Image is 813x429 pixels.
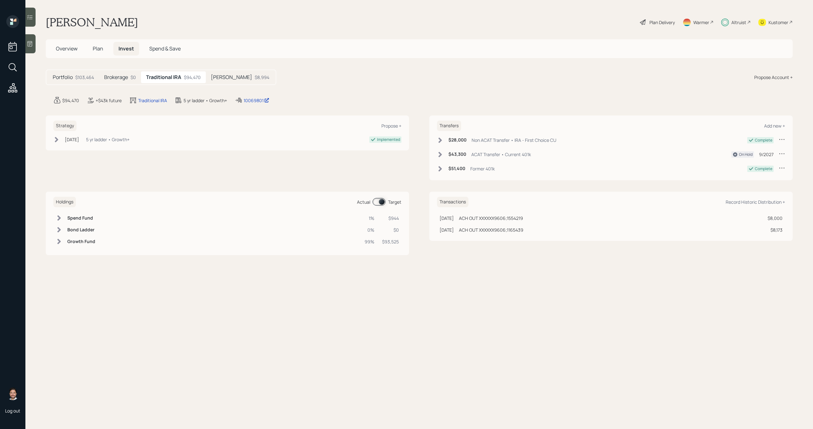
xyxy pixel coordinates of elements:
[739,152,753,157] div: On Hold
[6,387,19,400] img: michael-russo-headshot.png
[755,137,772,143] div: Complete
[448,137,467,143] h6: $28,000
[5,408,20,414] div: Log out
[118,45,134,52] span: Invest
[440,215,454,221] div: [DATE]
[96,97,122,104] div: +$43k future
[448,166,465,171] h6: $51,400
[459,215,523,221] div: ACH OUT XXXXXX9606;1554219
[388,199,401,205] div: Target
[244,97,269,104] div: 10069801
[755,166,772,172] div: Complete
[769,19,788,26] div: Kustomer
[53,197,76,207] h6: Holdings
[138,97,167,104] div: Traditional IRA
[754,74,793,81] div: Propose Account +
[472,137,556,143] div: Non ACAT Transfer • IRA - First Choice CU
[448,152,466,157] h6: $43,300
[184,74,201,81] div: $94,470
[149,45,181,52] span: Spend & Save
[759,151,774,158] div: 9/2027
[365,215,374,221] div: 1%
[382,227,399,233] div: $0
[437,197,468,207] h6: Transactions
[53,74,73,80] h5: Portfolio
[381,123,401,129] div: Propose +
[437,121,461,131] h6: Transfers
[693,19,709,26] div: Warmer
[649,19,675,26] div: Plan Delivery
[67,227,95,233] h6: Bond Ladder
[459,227,523,233] div: ACH OUT XXXXXX9606;1165439
[768,215,783,221] div: $8,000
[53,121,77,131] h6: Strategy
[382,215,399,221] div: $944
[731,19,746,26] div: Altruist
[768,227,783,233] div: $8,173
[365,238,374,245] div: 99%
[146,74,181,80] h5: Traditional IRA
[86,136,130,143] div: 5 yr ladder • Growth+
[377,137,400,142] div: Implemented
[255,74,269,81] div: $8,994
[67,215,95,221] h6: Spend Fund
[211,74,252,80] h5: [PERSON_NAME]
[440,227,454,233] div: [DATE]
[184,97,227,104] div: 5 yr ladder • Growth+
[131,74,136,81] div: $0
[56,45,77,52] span: Overview
[764,123,785,129] div: Add new +
[65,136,79,143] div: [DATE]
[726,199,785,205] div: Record Historic Distribution +
[46,15,138,29] h1: [PERSON_NAME]
[75,74,94,81] div: $103,464
[357,199,370,205] div: Actual
[470,165,495,172] div: Former 401k
[471,151,531,158] div: ACAT Transfer • Current 401k
[365,227,374,233] div: 0%
[93,45,103,52] span: Plan
[67,239,95,244] h6: Growth Fund
[62,97,79,104] div: $94,470
[382,238,399,245] div: $93,525
[104,74,128,80] h5: Brokerage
